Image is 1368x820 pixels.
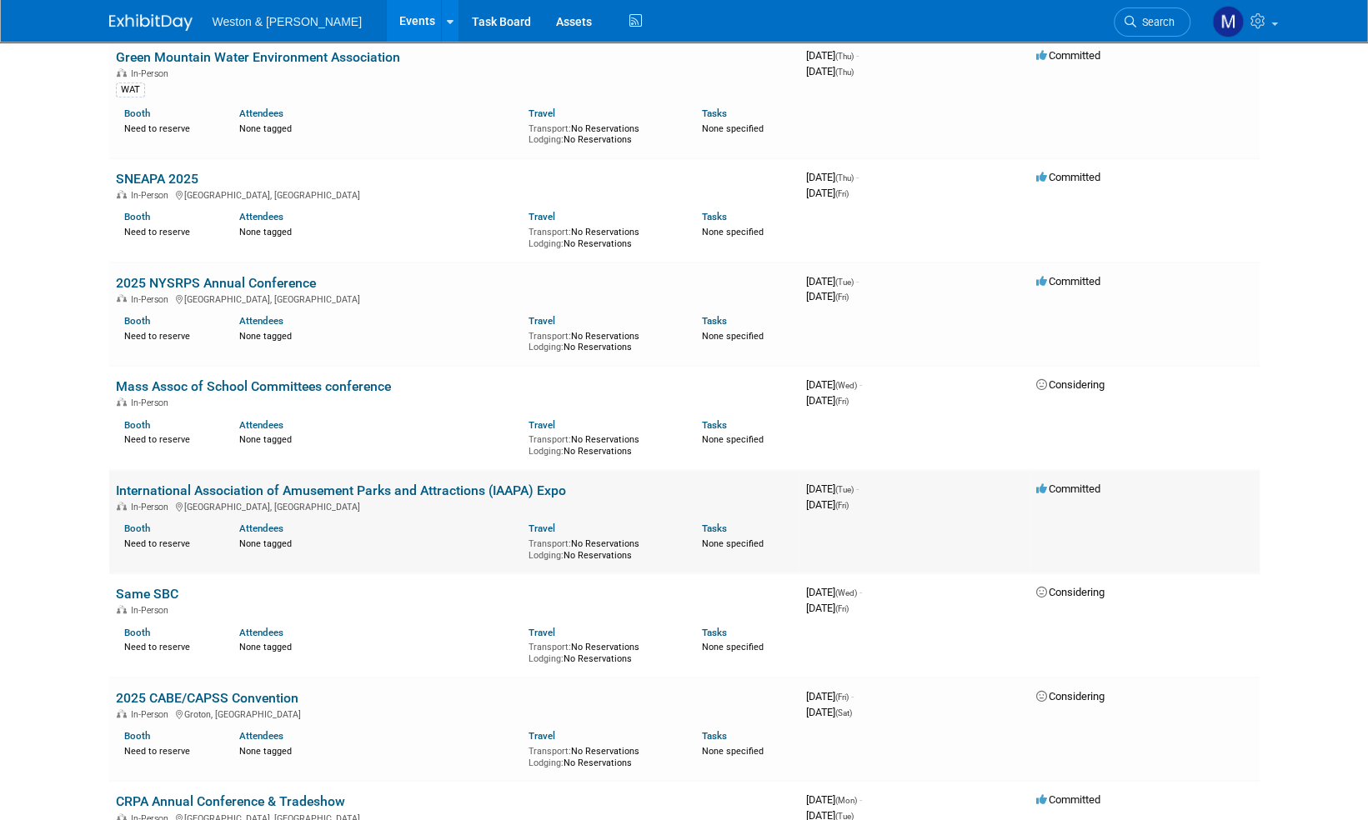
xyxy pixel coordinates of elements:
[116,482,566,498] a: International Association of Amusement Parks and Attractions (IAAPA) Expo
[124,223,215,238] div: Need to reserve
[529,538,571,549] span: Transport:
[124,211,150,222] a: Booth
[1114,7,1190,37] a: Search
[124,120,215,135] div: Need to reserve
[835,52,854,61] span: (Thu)
[529,638,677,664] div: No Reservations No Reservations
[806,187,849,199] span: [DATE]
[835,796,857,805] span: (Mon)
[702,315,727,327] a: Tasks
[835,292,849,302] span: (Fri)
[806,290,849,302] span: [DATE]
[529,120,677,146] div: No Reservations No Reservations
[1136,16,1175,28] span: Search
[529,419,555,431] a: Travel
[529,223,677,249] div: No Reservations No Reservations
[116,292,793,305] div: [GEOGRAPHIC_DATA], [GEOGRAPHIC_DATA]
[1036,171,1100,183] span: Committed
[124,730,150,742] a: Booth
[124,627,150,638] a: Booth
[116,82,145,97] div: WAT
[1036,586,1105,598] span: Considering
[529,653,564,664] span: Lodging:
[859,793,862,806] span: -
[117,502,127,510] img: In-Person Event
[117,709,127,717] img: In-Person Event
[529,342,564,352] span: Lodging:
[529,211,555,222] a: Travel
[116,793,345,809] a: CRPA Annual Conference & Tradeshow
[835,67,854,77] span: (Thu)
[1036,275,1100,287] span: Committed
[117,397,127,406] img: In-Person Event
[131,502,173,512] span: In-Person
[116,707,793,720] div: Groton, [GEOGRAPHIC_DATA]
[529,123,571,134] span: Transport:
[835,189,849,198] span: (Fri)
[529,522,555,534] a: Travel
[529,746,571,757] span: Transport:
[1212,6,1244,37] img: Mary Ann Trujillo
[529,327,677,353] div: No Reservations No Reservations
[117,68,127,77] img: In-Person Event
[856,49,859,62] span: -
[702,434,764,445] span: None specified
[131,190,173,201] span: In-Person
[1036,690,1105,702] span: Considering
[239,419,283,431] a: Attendees
[124,522,150,534] a: Booth
[702,211,727,222] a: Tasks
[859,378,862,391] span: -
[239,211,283,222] a: Attendees
[806,275,859,287] span: [DATE]
[124,107,150,119] a: Booth
[124,431,215,446] div: Need to reserve
[702,227,764,237] span: None specified
[806,793,862,806] span: [DATE]
[116,275,316,291] a: 2025 NYSRPS Annual Conference
[239,638,516,653] div: None tagged
[851,690,854,702] span: -
[702,642,764,652] span: None specified
[835,397,849,406] span: (Fri)
[529,730,555,742] a: Travel
[239,431,516,446] div: None tagged
[124,419,150,431] a: Booth
[529,446,564,457] span: Lodging:
[124,315,150,327] a: Booth
[529,627,555,638] a: Travel
[529,642,571,652] span: Transport:
[529,331,571,342] span: Transport:
[529,238,564,249] span: Lodging:
[835,708,852,717] span: (Sat)
[702,627,727,638] a: Tasks
[529,107,555,119] a: Travel
[239,522,283,534] a: Attendees
[239,120,516,135] div: None tagged
[806,394,849,407] span: [DATE]
[131,68,173,79] span: In-Person
[806,586,862,598] span: [DATE]
[116,49,400,65] a: Green Mountain Water Environment Association
[835,588,857,597] span: (Wed)
[529,535,677,561] div: No Reservations No Reservations
[806,482,859,495] span: [DATE]
[116,171,198,187] a: SNEAPA 2025
[239,315,283,327] a: Attendees
[806,690,854,702] span: [DATE]
[529,742,677,768] div: No Reservations No Reservations
[1036,793,1100,806] span: Committed
[856,275,859,287] span: -
[529,434,571,445] span: Transport:
[529,431,677,457] div: No Reservations No Reservations
[239,627,283,638] a: Attendees
[116,378,391,394] a: Mass Assoc of School Committees conference
[835,485,854,494] span: (Tue)
[131,397,173,408] span: In-Person
[702,331,764,342] span: None specified
[702,746,764,757] span: None specified
[117,190,127,198] img: In-Person Event
[806,378,862,391] span: [DATE]
[109,14,193,31] img: ExhibitDay
[856,171,859,183] span: -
